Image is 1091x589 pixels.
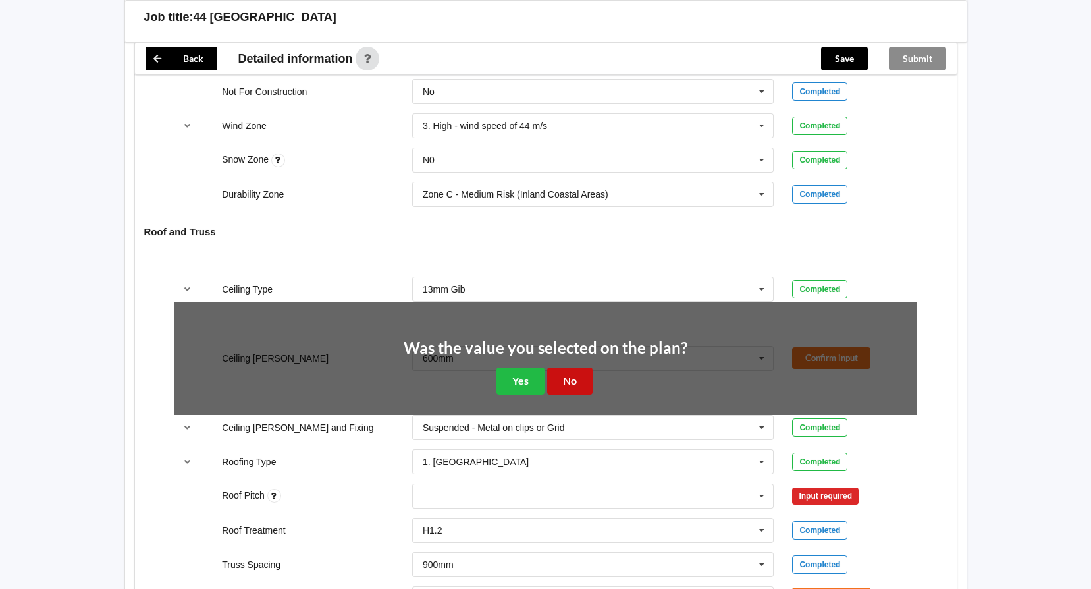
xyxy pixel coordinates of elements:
[423,526,442,535] div: H1.2
[792,453,847,471] div: Completed
[792,185,847,204] div: Completed
[194,10,336,25] h3: 44 [GEOGRAPHIC_DATA]
[423,121,547,130] div: 3. High - wind speed of 44 m/s
[222,490,267,501] label: Roof Pitch
[423,560,454,569] div: 900mm
[146,47,217,70] button: Back
[792,521,847,540] div: Completed
[423,87,435,96] div: No
[222,121,267,131] label: Wind Zone
[423,285,466,294] div: 13mm Gib
[792,82,847,101] div: Completed
[423,190,608,199] div: Zone C - Medium Risk (Inland Coastal Areas)
[222,189,284,200] label: Durability Zone
[792,280,847,298] div: Completed
[792,418,847,437] div: Completed
[222,457,276,467] label: Roofing Type
[222,154,271,165] label: Snow Zone
[792,151,847,169] div: Completed
[496,368,545,395] button: Yes
[144,10,194,25] h3: Job title:
[423,423,565,432] div: Suspended - Metal on clips or Grid
[821,47,868,70] button: Save
[222,86,307,97] label: Not For Construction
[423,457,529,466] div: 1. [GEOGRAPHIC_DATA]
[144,225,947,238] h4: Roof and Truss
[547,368,593,395] button: No
[792,488,859,505] div: Input required
[222,559,280,570] label: Truss Spacing
[222,525,286,536] label: Roof Treatment
[222,284,273,294] label: Ceiling Type
[404,338,687,358] h2: Was the value you selected on the plan?
[238,53,353,65] span: Detailed information
[423,155,435,165] div: N0
[222,422,373,433] label: Ceiling [PERSON_NAME] and Fixing
[792,555,847,574] div: Completed
[174,416,200,439] button: reference-toggle
[174,114,200,138] button: reference-toggle
[174,277,200,301] button: reference-toggle
[792,117,847,135] div: Completed
[174,450,200,474] button: reference-toggle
